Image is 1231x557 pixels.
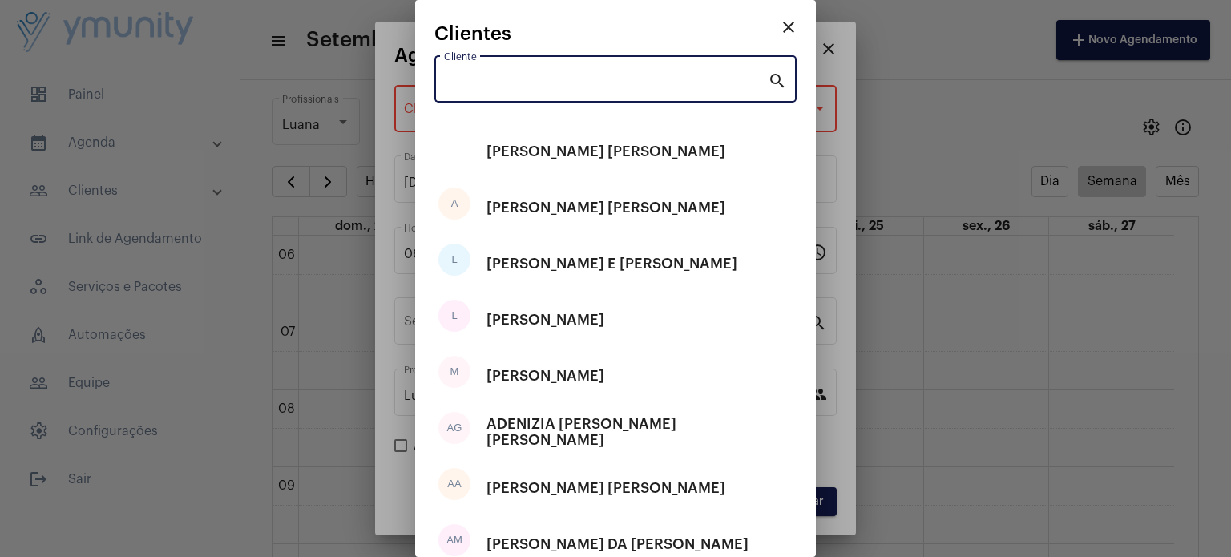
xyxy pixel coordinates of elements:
[438,300,470,332] div: L
[486,296,604,344] div: [PERSON_NAME]
[486,408,793,456] div: ADENIZIA [PERSON_NAME] [PERSON_NAME]
[438,524,470,556] div: AM
[438,188,470,220] div: A
[486,464,725,512] div: [PERSON_NAME] [PERSON_NAME]
[444,75,768,90] input: Pesquisar cliente
[486,127,725,176] div: [PERSON_NAME] [PERSON_NAME]
[779,18,798,37] mat-icon: close
[438,412,470,444] div: AG
[768,71,787,90] mat-icon: search
[486,184,725,232] div: [PERSON_NAME] [PERSON_NAME]
[434,23,511,44] span: Clientes
[486,352,604,400] div: [PERSON_NAME]
[438,468,470,500] div: AA
[438,244,470,276] div: L
[438,356,470,388] div: M
[486,240,737,288] div: [PERSON_NAME] E [PERSON_NAME]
